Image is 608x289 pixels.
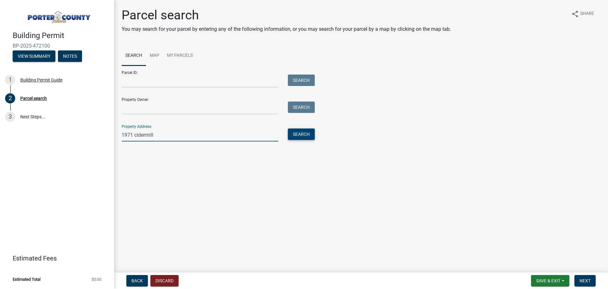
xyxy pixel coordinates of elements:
div: 1 [5,75,15,85]
span: Save & Exit [536,278,560,283]
button: Search [288,102,315,113]
span: BP-2025-472100 [13,43,101,49]
div: Building Permit Guide [20,78,62,82]
span: Back [131,278,143,283]
button: shareShare [566,8,599,20]
img: Porter County, Indiana [13,7,104,24]
i: share [571,10,579,18]
span: Share [580,10,594,18]
button: Discard [150,275,179,286]
button: Save & Exit [531,275,569,286]
wm-modal-confirm: Summary [13,54,55,59]
wm-modal-confirm: Notes [58,54,82,59]
a: Estimated Fees [5,252,104,265]
button: Back [126,275,148,286]
span: Estimated Total [13,277,41,281]
h1: Parcel search [122,8,451,23]
span: Next [579,278,591,283]
button: View Summary [13,50,55,62]
div: 3 [5,112,15,122]
div: Parcel search [20,96,47,101]
button: Search [288,75,315,86]
button: Search [288,128,315,140]
div: 2 [5,93,15,103]
button: Notes [58,50,82,62]
a: Search [122,46,146,66]
h4: Building Permit [13,31,109,40]
a: My Parcels [163,46,197,66]
a: Map [146,46,163,66]
button: Next [574,275,596,286]
span: $0.00 [92,277,101,281]
p: You may search for your parcel by entering any of the following information, or you may search fo... [122,25,451,33]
